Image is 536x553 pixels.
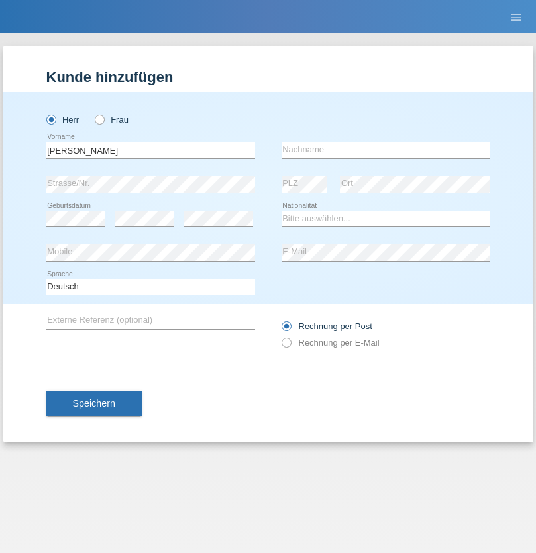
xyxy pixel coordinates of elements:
[46,115,80,125] label: Herr
[509,11,523,24] i: menu
[73,398,115,409] span: Speichern
[282,321,372,331] label: Rechnung per Post
[95,115,129,125] label: Frau
[46,391,142,416] button: Speichern
[95,115,103,123] input: Frau
[282,338,380,348] label: Rechnung per E-Mail
[282,338,290,354] input: Rechnung per E-Mail
[46,69,490,85] h1: Kunde hinzufügen
[282,321,290,338] input: Rechnung per Post
[46,115,55,123] input: Herr
[503,13,529,21] a: menu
